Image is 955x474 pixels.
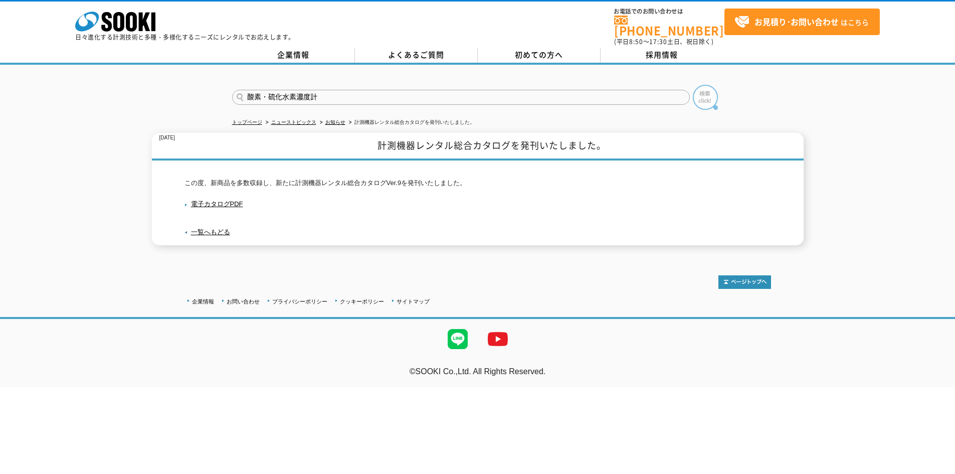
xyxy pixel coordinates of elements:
img: YouTube [478,319,518,359]
p: [DATE] [159,133,175,143]
a: 電子カタログPDF [184,200,243,208]
a: [PHONE_NUMBER] [614,16,724,36]
a: 一覧へもどる [191,228,230,236]
a: お知らせ [325,119,345,125]
a: プライバシーポリシー [272,298,327,304]
a: 初めての方へ [478,48,601,63]
a: サイトマップ [397,298,430,304]
span: お電話でのお問い合わせは [614,9,724,15]
a: よくあるご質問 [355,48,478,63]
span: はこちら [734,15,869,30]
a: 採用情報 [601,48,723,63]
img: btn_search.png [693,85,718,110]
p: この度、新商品を多数収録し、新たに計測機器レンタル総合カタログVer.9を発刊いたしました。 [184,178,771,189]
a: お見積り･お問い合わせはこちら [724,9,880,35]
strong: お見積り･お問い合わせ [754,16,839,28]
img: LINE [438,319,478,359]
span: (平日 ～ 土日、祝日除く) [614,37,713,46]
span: 17:30 [649,37,667,46]
h1: 計測機器レンタル総合カタログを発刊いたしました。 [152,133,804,161]
p: 日々進化する計測技術と多種・多様化するニーズにレンタルでお応えします。 [75,34,295,40]
a: 企業情報 [232,48,355,63]
span: 8:50 [629,37,643,46]
input: 商品名、型式、NETIS番号を入力してください [232,90,690,105]
a: トップページ [232,119,262,125]
a: お問い合わせ [227,298,260,304]
img: トップページへ [718,275,771,289]
a: クッキーポリシー [340,298,384,304]
li: 計測機器レンタル総合カタログを発刊いたしました。 [347,117,475,128]
a: 企業情報 [192,298,214,304]
span: 初めての方へ [515,49,563,60]
a: テストMail [916,378,955,386]
a: ニューストピックス [271,119,316,125]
